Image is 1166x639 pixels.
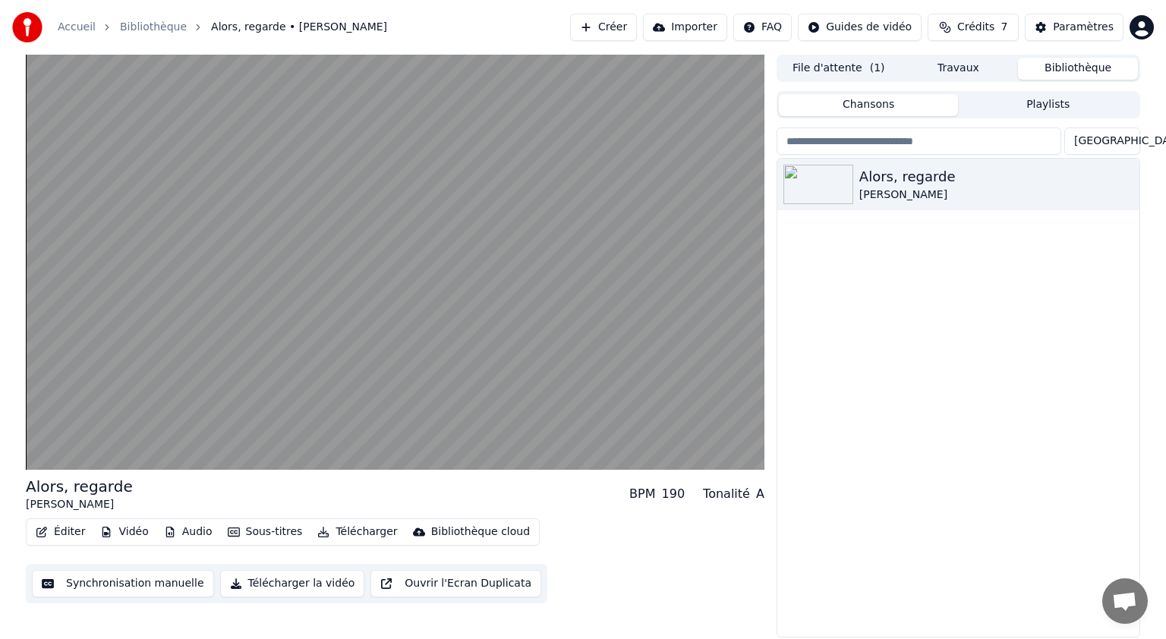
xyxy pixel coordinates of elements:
[120,20,187,35] a: Bibliothèque
[94,521,154,543] button: Vidéo
[431,524,530,540] div: Bibliothèque cloud
[58,20,96,35] a: Accueil
[662,485,685,503] div: 190
[870,61,885,76] span: ( 1 )
[26,476,133,497] div: Alors, regarde
[158,521,219,543] button: Audio
[26,497,133,512] div: [PERSON_NAME]
[629,485,655,503] div: BPM
[32,570,214,597] button: Synchronisation manuelle
[311,521,403,543] button: Télécharger
[899,58,1019,80] button: Travaux
[370,570,541,597] button: Ouvrir l'Ecran Duplicata
[703,485,750,503] div: Tonalité
[1001,20,1007,35] span: 7
[1102,578,1148,624] a: Ouvrir le chat
[756,485,764,503] div: A
[570,14,637,41] button: Créer
[222,521,309,543] button: Sous-titres
[643,14,727,41] button: Importer
[859,166,1133,187] div: Alors, regarde
[30,521,91,543] button: Éditer
[779,94,959,116] button: Chansons
[220,570,365,597] button: Télécharger la vidéo
[798,14,922,41] button: Guides de vidéo
[779,58,899,80] button: File d'attente
[211,20,387,35] span: Alors, regarde • [PERSON_NAME]
[58,20,387,35] nav: breadcrumb
[12,12,43,42] img: youka
[1018,58,1138,80] button: Bibliothèque
[1053,20,1114,35] div: Paramètres
[733,14,792,41] button: FAQ
[859,187,1133,203] div: [PERSON_NAME]
[928,14,1019,41] button: Crédits7
[958,94,1138,116] button: Playlists
[1025,14,1123,41] button: Paramètres
[957,20,994,35] span: Crédits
